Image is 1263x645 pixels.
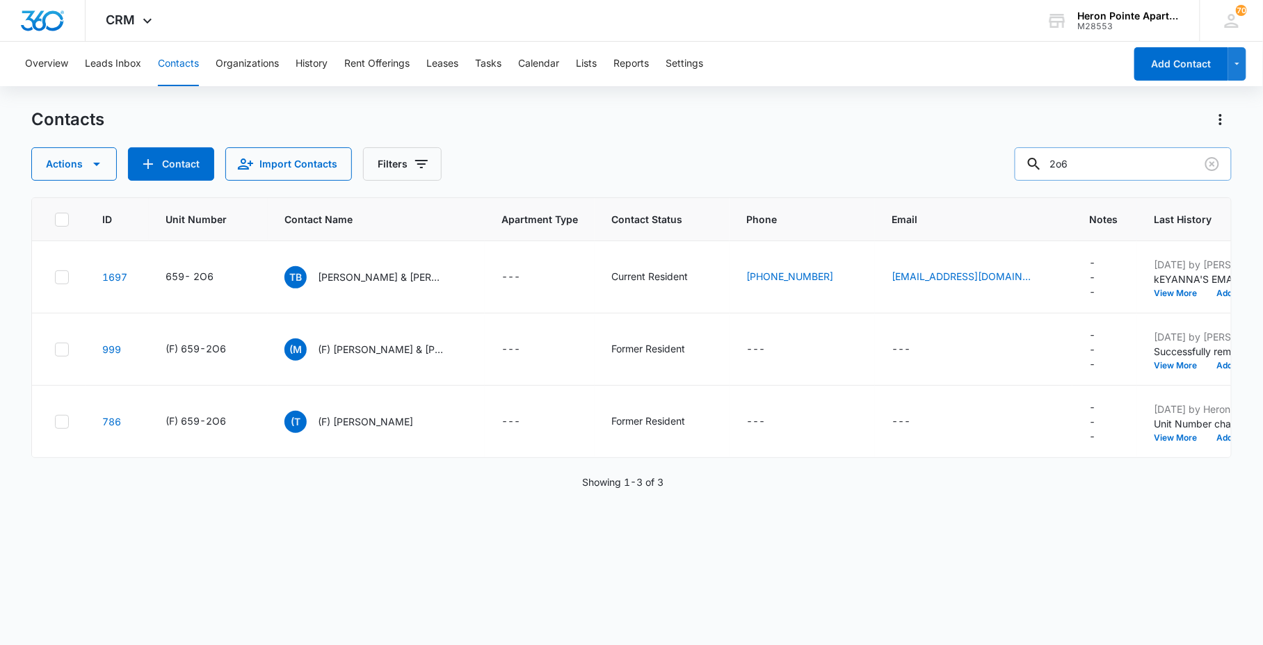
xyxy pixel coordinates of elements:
[284,266,307,288] span: TB
[583,475,664,489] p: Showing 1-3 of 3
[1089,212,1120,227] span: Notes
[501,212,578,227] span: Apartment Type
[518,42,559,86] button: Calendar
[475,42,501,86] button: Tasks
[158,42,199,86] button: Contacts
[166,414,251,430] div: Unit Number - (F) 659-2O6 - Select to Edit Field
[284,338,468,361] div: Contact Name - (F) Michael Leigh & Landon Carrol - Select to Edit Field
[892,414,910,430] div: ---
[284,266,468,288] div: Contact Name - Ty Brady & Keyanna Clemons - Select to Edit Field
[216,42,279,86] button: Organizations
[1201,153,1223,175] button: Clear
[746,269,833,284] a: [PHONE_NUMBER]
[296,42,328,86] button: History
[576,42,597,86] button: Lists
[102,343,121,355] a: Navigate to contact details page for (F) Michael Leigh & Landon Carrol
[1089,255,1095,299] div: ---
[318,342,443,357] p: (F) [PERSON_NAME] & [PERSON_NAME]
[746,414,790,430] div: Phone - - Select to Edit Field
[613,42,649,86] button: Reports
[284,411,438,433] div: Contact Name - (F) Travis Hergenreder - Select to Edit Field
[1089,327,1095,371] div: ---
[501,414,545,430] div: Apartment Type - - Select to Edit Field
[1154,289,1207,297] button: View More
[892,269,1056,286] div: Email - tybrady23@icloud.com - Select to Edit Field
[892,341,910,358] div: ---
[284,338,307,361] span: (M
[31,147,117,181] button: Actions
[106,13,136,27] span: CRM
[284,411,307,433] span: (T
[25,42,68,86] button: Overview
[85,42,141,86] button: Leads Inbox
[128,147,214,181] button: Add Contact
[225,147,352,181] button: Import Contacts
[892,212,1036,227] span: Email
[31,109,104,130] h1: Contacts
[1089,255,1120,299] div: Notes - - Select to Edit Field
[666,42,703,86] button: Settings
[102,212,112,227] span: ID
[611,414,710,430] div: Contact Status - Former Resident - Select to Edit Field
[1154,361,1207,370] button: View More
[611,212,693,227] span: Contact Status
[318,414,413,429] p: (F) [PERSON_NAME]
[344,42,410,86] button: Rent Offerings
[166,269,239,286] div: Unit Number - 659- 2O6 - Select to Edit Field
[611,341,685,356] div: Former Resident
[363,147,442,181] button: Filters
[166,212,251,227] span: Unit Number
[501,269,520,286] div: ---
[892,341,935,358] div: Email - - Select to Edit Field
[1209,108,1232,131] button: Actions
[746,341,765,358] div: ---
[746,212,838,227] span: Phone
[1089,327,1120,371] div: Notes - - Select to Edit Field
[102,416,121,427] a: Navigate to contact details page for (F) Travis Hergenreder
[1078,22,1180,31] div: account id
[1015,147,1232,181] input: Search Contacts
[166,269,214,284] div: 659- 2O6
[318,270,443,284] p: [PERSON_NAME] & [PERSON_NAME]
[1078,10,1180,22] div: account name
[892,269,1031,284] a: [EMAIL_ADDRESS][DOMAIN_NAME]
[611,269,713,286] div: Contact Status - Current Resident - Select to Edit Field
[1236,5,1247,16] div: notifications count
[892,414,935,430] div: Email - - Select to Edit Field
[746,269,858,286] div: Phone - (970) 451-9482 - Select to Edit Field
[501,269,545,286] div: Apartment Type - - Select to Edit Field
[166,414,226,428] div: (F) 659-2O6
[611,269,688,284] div: Current Resident
[1089,400,1120,443] div: Notes - - Select to Edit Field
[1236,5,1247,16] span: 70
[746,341,790,358] div: Phone - - Select to Edit Field
[501,414,520,430] div: ---
[611,414,685,428] div: Former Resident
[1134,47,1228,81] button: Add Contact
[501,341,520,358] div: ---
[284,212,448,227] span: Contact Name
[611,341,710,358] div: Contact Status - Former Resident - Select to Edit Field
[1089,400,1095,443] div: ---
[1154,434,1207,442] button: View More
[746,414,765,430] div: ---
[166,341,251,358] div: Unit Number - (F) 659-2O6 - Select to Edit Field
[102,271,127,283] a: Navigate to contact details page for Ty Brady & Keyanna Clemons
[426,42,458,86] button: Leases
[166,341,226,356] div: (F) 659-2O6
[501,341,545,358] div: Apartment Type - - Select to Edit Field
